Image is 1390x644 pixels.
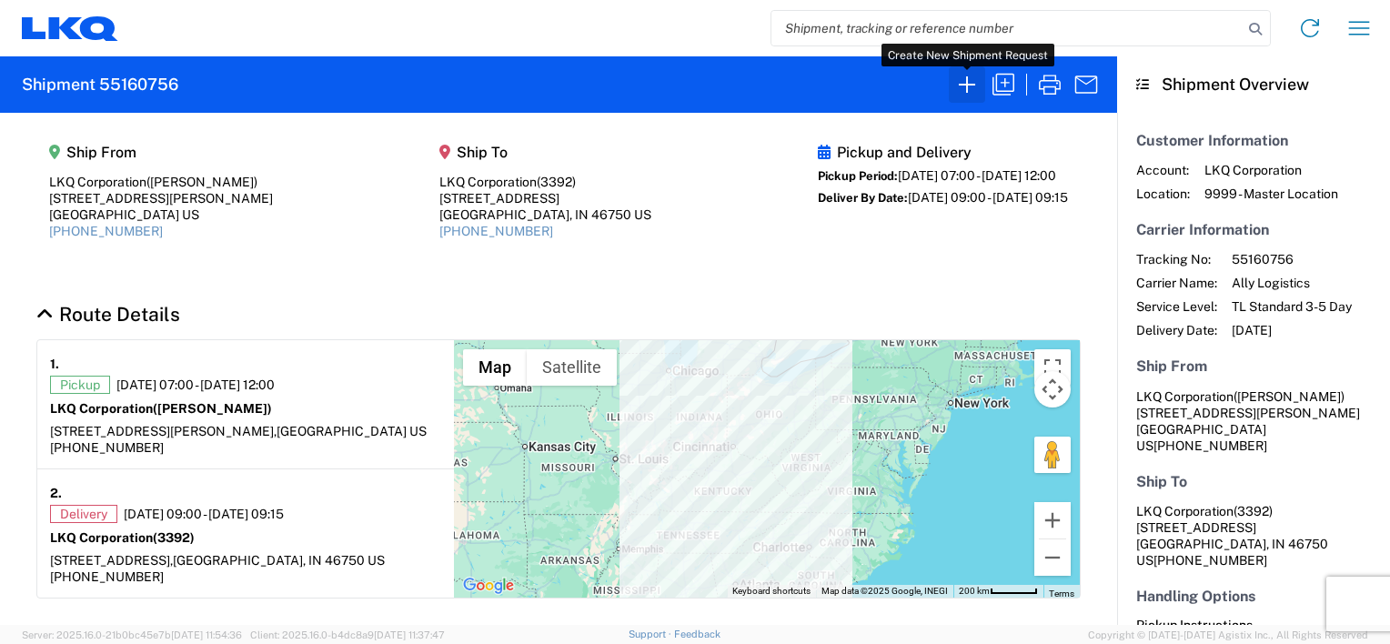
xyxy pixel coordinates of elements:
[537,175,576,189] span: (3392)
[732,585,811,598] button: Keyboard shortcuts
[1136,389,1234,404] span: LKQ Corporation
[818,144,1068,161] h5: Pickup and Delivery
[527,349,617,386] button: Show satellite imagery
[171,629,242,640] span: [DATE] 11:54:36
[818,169,898,183] span: Pickup Period:
[629,629,674,639] a: Support
[908,190,1068,205] span: [DATE] 09:00 - [DATE] 09:15
[458,574,519,598] img: Google
[1049,589,1074,599] a: Terms
[50,401,272,416] strong: LKQ Corporation
[1232,298,1352,315] span: TL Standard 3-5 Day
[1136,132,1371,149] h5: Customer Information
[1153,553,1267,568] span: [PHONE_NUMBER]
[50,569,441,585] div: [PHONE_NUMBER]
[49,206,273,223] div: [GEOGRAPHIC_DATA] US
[49,190,273,206] div: [STREET_ADDRESS][PERSON_NAME]
[1234,504,1273,518] span: (3392)
[674,629,720,639] a: Feedback
[1204,162,1338,178] span: LKQ Corporation
[1136,162,1190,178] span: Account:
[1234,389,1345,404] span: ([PERSON_NAME])
[1136,298,1217,315] span: Service Level:
[1034,539,1071,576] button: Zoom out
[1136,275,1217,291] span: Carrier Name:
[1136,406,1360,420] span: [STREET_ADDRESS][PERSON_NAME]
[250,629,445,640] span: Client: 2025.16.0-b4dc8a9
[49,174,273,190] div: LKQ Corporation
[439,190,651,206] div: [STREET_ADDRESS]
[50,353,59,376] strong: 1.
[146,175,257,189] span: ([PERSON_NAME])
[1153,438,1267,453] span: [PHONE_NUMBER]
[50,553,173,568] span: [STREET_ADDRESS],
[22,629,242,640] span: Server: 2025.16.0-21b0bc45e7b
[439,224,553,238] a: [PHONE_NUMBER]
[1136,473,1371,490] h5: Ship To
[1034,349,1071,386] button: Toggle fullscreen view
[1136,388,1371,454] address: [GEOGRAPHIC_DATA] US
[1034,502,1071,538] button: Zoom in
[1232,251,1352,267] span: 55160756
[50,505,117,523] span: Delivery
[1136,504,1273,535] span: LKQ Corporation [STREET_ADDRESS]
[153,530,195,545] span: (3392)
[821,586,948,596] span: Map data ©2025 Google, INEGI
[818,191,908,205] span: Deliver By Date:
[116,377,275,393] span: [DATE] 07:00 - [DATE] 12:00
[374,629,445,640] span: [DATE] 11:37:47
[1232,322,1352,338] span: [DATE]
[22,74,178,96] h2: Shipment 55160756
[1136,251,1217,267] span: Tracking No:
[458,574,519,598] a: Open this area in Google Maps (opens a new window)
[439,144,651,161] h5: Ship To
[439,206,651,223] div: [GEOGRAPHIC_DATA], IN 46750 US
[1136,357,1371,375] h5: Ship From
[1136,322,1217,338] span: Delivery Date:
[1034,437,1071,473] button: Drag Pegman onto the map to open Street View
[463,349,527,386] button: Show street map
[1088,627,1368,643] span: Copyright © [DATE]-[DATE] Agistix Inc., All Rights Reserved
[1117,56,1390,113] header: Shipment Overview
[50,376,110,394] span: Pickup
[1136,186,1190,202] span: Location:
[173,553,385,568] span: [GEOGRAPHIC_DATA], IN 46750 US
[1136,503,1371,569] address: [GEOGRAPHIC_DATA], IN 46750 US
[50,424,277,438] span: [STREET_ADDRESS][PERSON_NAME],
[439,174,651,190] div: LKQ Corporation
[49,144,273,161] h5: Ship From
[1136,221,1371,238] h5: Carrier Information
[898,168,1056,183] span: [DATE] 07:00 - [DATE] 12:00
[153,401,272,416] span: ([PERSON_NAME])
[1204,186,1338,202] span: 9999 - Master Location
[124,506,284,522] span: [DATE] 09:00 - [DATE] 09:15
[771,11,1243,45] input: Shipment, tracking or reference number
[959,586,990,596] span: 200 km
[1034,371,1071,408] button: Map camera controls
[50,439,441,456] div: [PHONE_NUMBER]
[1136,618,1371,633] h6: Pickup Instructions
[50,482,62,505] strong: 2.
[1136,588,1371,605] h5: Handling Options
[49,224,163,238] a: [PHONE_NUMBER]
[1232,275,1352,291] span: Ally Logistics
[36,303,180,326] a: Hide Details
[953,585,1043,598] button: Map Scale: 200 km per 49 pixels
[50,530,195,545] strong: LKQ Corporation
[277,424,427,438] span: [GEOGRAPHIC_DATA] US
